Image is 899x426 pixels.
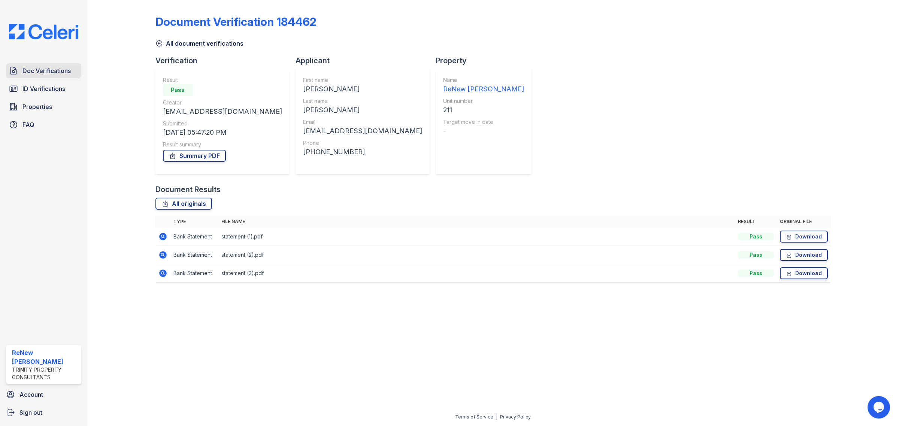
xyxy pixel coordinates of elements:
[303,105,422,115] div: [PERSON_NAME]
[443,97,524,105] div: Unit number
[155,55,296,66] div: Verification
[19,408,42,417] span: Sign out
[735,216,777,228] th: Result
[443,76,524,84] div: Name
[303,97,422,105] div: Last name
[738,270,774,277] div: Pass
[303,139,422,147] div: Phone
[163,141,282,148] div: Result summary
[163,84,193,96] div: Pass
[303,147,422,157] div: [PHONE_NUMBER]
[436,55,538,66] div: Property
[22,120,34,129] span: FAQ
[218,264,735,283] td: statement (3).pdf
[155,198,212,210] a: All originals
[155,184,221,195] div: Document Results
[3,387,84,402] a: Account
[780,231,828,243] a: Download
[19,390,43,399] span: Account
[303,118,422,126] div: Email
[303,126,422,136] div: [EMAIL_ADDRESS][DOMAIN_NAME]
[12,366,78,381] div: Trinity Property Consultants
[777,216,831,228] th: Original file
[3,24,84,39] img: CE_Logo_Blue-a8612792a0a2168367f1c8372b55b34899dd931a85d93a1a3d3e32e68fde9ad4.png
[443,76,524,94] a: Name ReNew [PERSON_NAME]
[22,84,65,93] span: ID Verifications
[218,246,735,264] td: statement (2).pdf
[163,106,282,117] div: [EMAIL_ADDRESS][DOMAIN_NAME]
[303,76,422,84] div: First name
[155,15,317,28] div: Document Verification 184462
[163,99,282,106] div: Creator
[22,102,52,111] span: Properties
[738,233,774,240] div: Pass
[443,118,524,126] div: Target move in date
[303,84,422,94] div: [PERSON_NAME]
[6,99,81,114] a: Properties
[780,249,828,261] a: Download
[163,120,282,127] div: Submitted
[496,414,497,420] div: |
[218,228,735,246] td: statement (1).pdf
[12,348,78,366] div: ReNew [PERSON_NAME]
[170,216,218,228] th: Type
[443,126,524,136] div: -
[22,66,71,75] span: Doc Verifications
[868,396,892,419] iframe: chat widget
[3,405,84,420] a: Sign out
[296,55,436,66] div: Applicant
[155,39,243,48] a: All document verifications
[738,251,774,259] div: Pass
[443,84,524,94] div: ReNew [PERSON_NAME]
[780,267,828,279] a: Download
[6,63,81,78] a: Doc Verifications
[163,76,282,84] div: Result
[443,105,524,115] div: 211
[218,216,735,228] th: File name
[163,150,226,162] a: Summary PDF
[170,264,218,283] td: Bank Statement
[6,117,81,132] a: FAQ
[6,81,81,96] a: ID Verifications
[170,228,218,246] td: Bank Statement
[455,414,493,420] a: Terms of Service
[163,127,282,138] div: [DATE] 05:47:20 PM
[170,246,218,264] td: Bank Statement
[500,414,531,420] a: Privacy Policy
